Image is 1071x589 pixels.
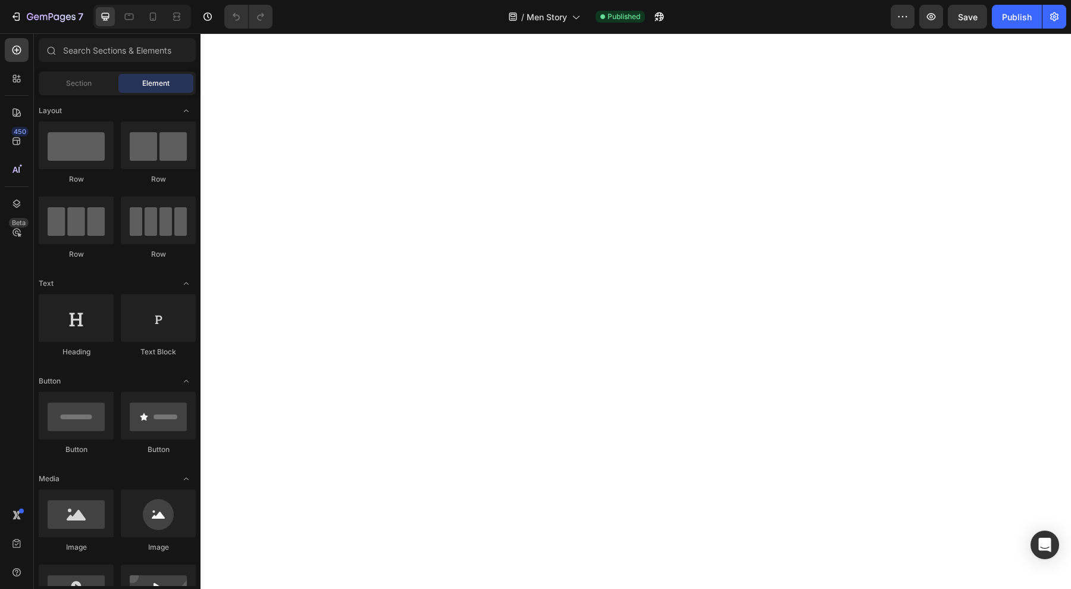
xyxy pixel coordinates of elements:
[1002,11,1032,23] div: Publish
[201,33,1071,589] iframe: Design area
[121,347,196,357] div: Text Block
[39,473,59,484] span: Media
[121,174,196,185] div: Row
[142,78,170,89] span: Element
[527,11,567,23] span: Men Story
[39,347,114,357] div: Heading
[39,174,114,185] div: Row
[39,376,61,387] span: Button
[224,5,273,29] div: Undo/Redo
[39,278,54,289] span: Text
[5,5,89,29] button: 7
[9,218,29,228] div: Beta
[78,10,83,24] p: 7
[39,38,196,62] input: Search Sections & Elements
[1031,531,1059,559] div: Open Intercom Messenger
[39,542,114,553] div: Image
[992,5,1042,29] button: Publish
[177,101,196,120] span: Toggle open
[177,469,196,488] span: Toggle open
[39,105,62,116] span: Layout
[958,12,978,22] span: Save
[121,249,196,260] div: Row
[121,542,196,553] div: Image
[66,78,92,89] span: Section
[39,444,114,455] div: Button
[521,11,524,23] span: /
[177,372,196,391] span: Toggle open
[948,5,987,29] button: Save
[11,127,29,136] div: 450
[177,274,196,293] span: Toggle open
[607,11,640,22] span: Published
[121,444,196,455] div: Button
[39,249,114,260] div: Row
